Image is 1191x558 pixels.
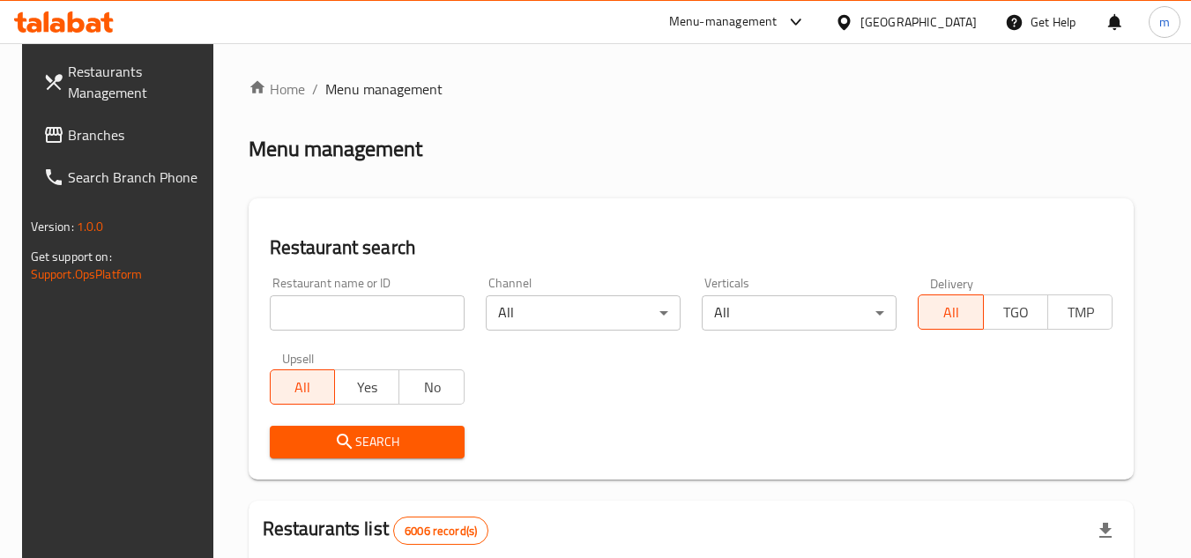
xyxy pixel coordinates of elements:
button: All [918,294,983,330]
li: / [312,78,318,100]
button: Search [270,426,465,458]
span: No [406,375,457,400]
label: Delivery [930,277,974,289]
a: Home [249,78,305,100]
span: Search [284,431,450,453]
input: Search for restaurant name or ID.. [270,295,465,331]
span: TGO [991,300,1041,325]
a: Search Branch Phone [29,156,221,198]
span: 1.0.0 [77,215,104,238]
span: All [278,375,328,400]
a: Support.OpsPlatform [31,263,143,286]
div: [GEOGRAPHIC_DATA] [860,12,977,32]
label: Upsell [282,352,315,364]
span: Version: [31,215,74,238]
span: Yes [342,375,392,400]
button: TGO [983,294,1048,330]
span: m [1159,12,1170,32]
h2: Restaurant search [270,234,1113,261]
button: All [270,369,335,405]
span: Search Branch Phone [68,167,207,188]
div: All [486,295,681,331]
h2: Restaurants list [263,516,489,545]
span: TMP [1055,300,1105,325]
span: Menu management [325,78,443,100]
button: No [398,369,464,405]
span: Restaurants Management [68,61,207,103]
div: Export file [1084,510,1127,552]
span: Branches [68,124,207,145]
span: 6006 record(s) [394,523,488,539]
div: All [702,295,897,331]
button: Yes [334,369,399,405]
nav: breadcrumb [249,78,1135,100]
span: Get support on: [31,245,112,268]
span: All [926,300,976,325]
a: Branches [29,114,221,156]
h2: Menu management [249,135,422,163]
div: Total records count [393,517,488,545]
div: Menu-management [669,11,778,33]
button: TMP [1047,294,1113,330]
a: Restaurants Management [29,50,221,114]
